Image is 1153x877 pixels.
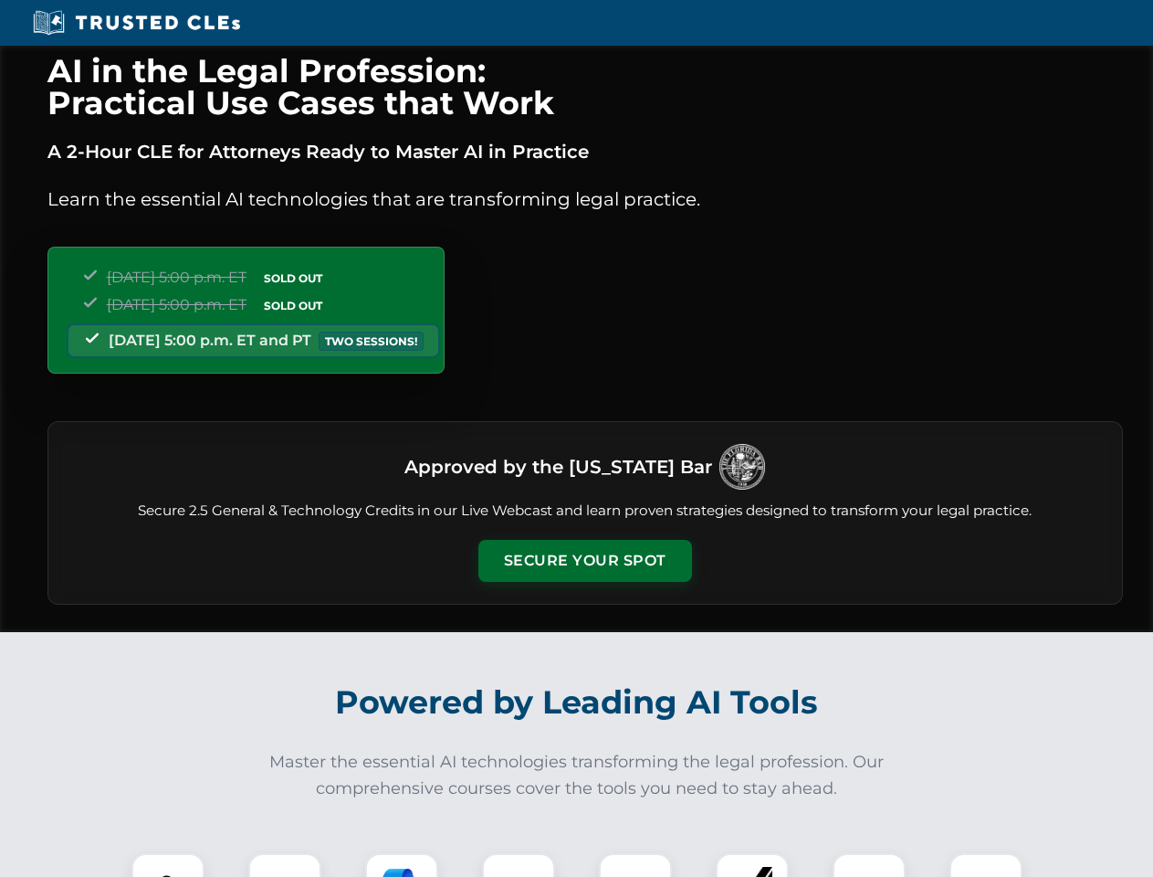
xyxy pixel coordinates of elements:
p: Master the essential AI technologies transforming the legal profession. Our comprehensive courses... [257,749,896,802]
button: Secure Your Spot [478,540,692,582]
p: Secure 2.5 General & Technology Credits in our Live Webcast and learn proven strategies designed ... [70,501,1100,522]
img: Logo [719,444,765,490]
span: SOLD OUT [257,269,329,288]
p: Learn the essential AI technologies that are transforming legal practice. [47,185,1123,214]
p: A 2-Hour CLE for Attorneys Ready to Master AI in Practice [47,137,1123,166]
h2: Powered by Leading AI Tools [71,671,1083,734]
span: [DATE] 5:00 p.m. ET [107,269,246,286]
span: SOLD OUT [257,296,329,315]
h3: Approved by the [US_STATE] Bar [404,450,712,483]
span: [DATE] 5:00 p.m. ET [107,296,246,313]
img: Trusted CLEs [27,9,246,37]
h1: AI in the Legal Profession: Practical Use Cases that Work [47,55,1123,119]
